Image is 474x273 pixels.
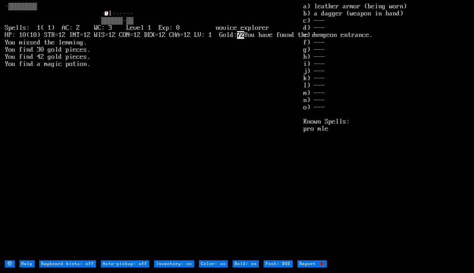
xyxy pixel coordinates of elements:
[19,260,35,267] input: Help
[233,260,259,267] input: Bold: on
[297,260,327,267] input: Report 🐞
[39,260,96,267] input: Keyboard hints: off
[154,260,194,267] input: Inventory: on
[237,31,244,39] mark: 72
[101,260,149,267] input: Auto-pickup: off
[264,260,293,267] input: Font: DOS
[5,260,15,267] input: ⚙️
[105,10,108,17] font: @
[5,3,303,259] larn: ·▒▒▒▒▒▒▒▒ · ······ ▒▒▒▒▒▒·▒▒ Spells: 1( 1) AC: 2 WC: 3 Level 1 Exp: 0 novice explorer HP: 10(10) ...
[108,10,112,17] font: l
[303,3,469,259] stats: a) leather armor (being worn) b) a dagger (weapon in hand) c) --- d) --- e) --- f) --- g) --- h) ...
[199,260,228,267] input: Color: on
